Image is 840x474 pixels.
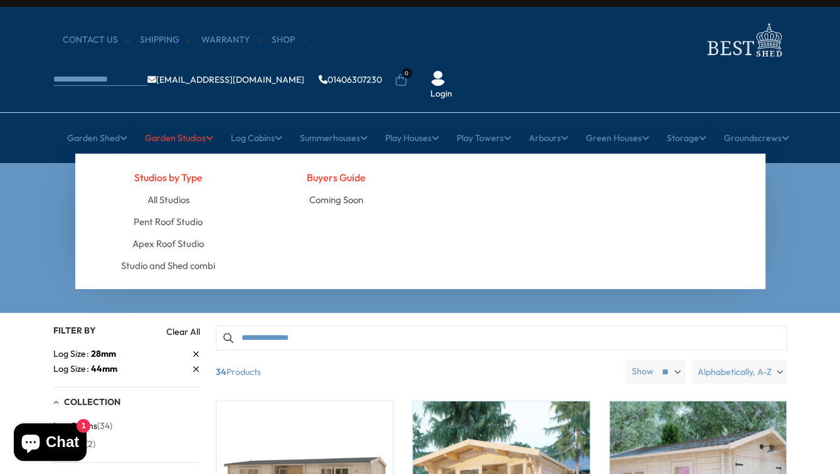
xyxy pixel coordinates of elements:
span: 0 [401,68,412,78]
input: Search products [216,325,787,350]
a: [EMAIL_ADDRESS][DOMAIN_NAME] [147,75,304,84]
a: Login [430,88,452,100]
span: Log Size [53,347,91,361]
a: Pent Roof Studio [134,211,203,233]
a: Shipping [140,34,192,46]
a: 0 [395,74,407,87]
a: CONTACT US [63,34,130,46]
span: (34) [97,421,112,431]
a: Coming Soon [309,189,363,211]
span: Log Cabins [53,421,97,431]
label: Show [632,366,654,378]
a: Studio and Shed combi [121,255,215,276]
a: Log Cabins [231,122,282,154]
a: Play Houses [385,122,439,154]
inbox-online-store-chat: Shopify online store chat [10,423,90,464]
a: Shop [272,34,307,46]
a: Warranty [201,34,262,46]
img: User Icon [430,71,445,86]
button: Log Cabins (34) [53,417,112,435]
a: Garden Studios [145,122,213,154]
a: 01406307230 [319,75,382,84]
h4: Studios by Type [94,166,243,189]
h4: Buyers Guide [262,166,411,189]
span: Log Size [53,362,91,376]
label: Alphabetically, A-Z [691,360,787,384]
a: Apex Roof Studio [132,233,204,255]
b: 34 [216,360,226,384]
a: Garden Shed [67,122,127,154]
a: Storage [667,122,706,154]
a: Groundscrews [724,122,789,154]
span: 28mm [91,348,116,359]
span: Products [211,360,621,384]
span: Alphabetically, A-Z [698,360,772,384]
img: logo [699,19,787,60]
span: Filter By [53,325,96,336]
a: Green Houses [586,122,649,154]
a: All Studios [147,189,189,211]
a: Clear All [166,325,200,338]
span: Collection [64,396,120,408]
a: Arbours [529,122,568,154]
a: Summerhouses [300,122,368,154]
span: 44mm [91,363,117,374]
a: Play Towers [457,122,511,154]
